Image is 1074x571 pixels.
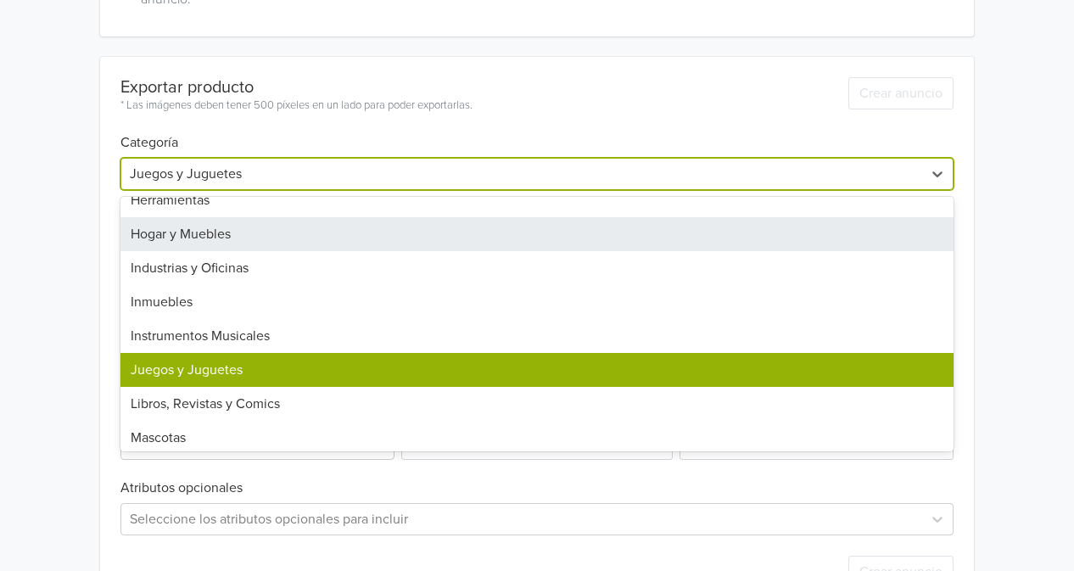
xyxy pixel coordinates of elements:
[120,480,954,496] h6: Atributos opcionales
[120,98,473,115] div: * Las imágenes deben tener 500 píxeles en un lado para poder exportarlas.
[120,115,954,151] h6: Categoría
[120,285,954,319] div: Inmuebles
[120,353,954,387] div: Juegos y Juguetes
[848,77,954,109] button: Crear anuncio
[120,319,954,353] div: Instrumentos Musicales
[120,387,954,421] div: Libros, Revistas y Comics
[120,421,954,455] div: Mascotas
[120,251,954,285] div: Industrias y Oficinas
[120,183,954,217] div: Herramientas
[120,217,954,251] div: Hogar y Muebles
[120,77,473,98] div: Exportar producto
